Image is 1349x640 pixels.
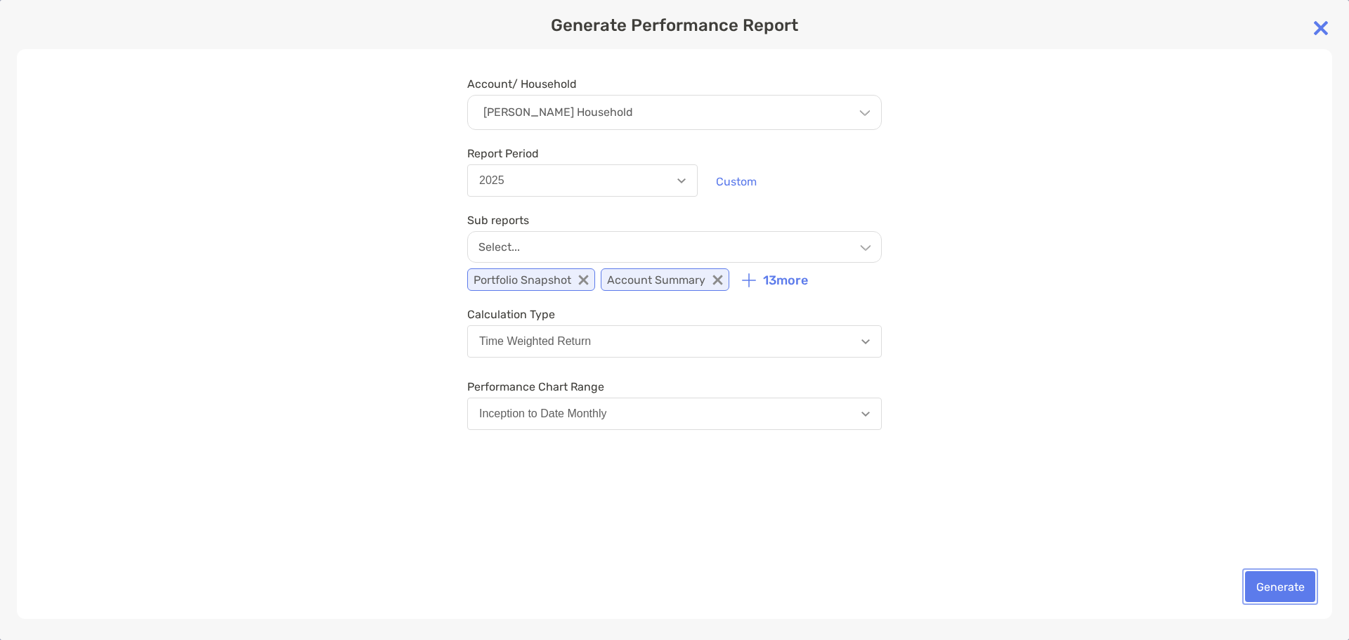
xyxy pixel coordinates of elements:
div: Time Weighted Return [479,335,591,348]
img: close modal icon [1307,14,1335,42]
img: Open dropdown arrow [861,412,870,417]
p: [PERSON_NAME] Household [483,106,633,119]
img: Open dropdown arrow [677,178,686,183]
img: Open dropdown arrow [861,339,870,344]
button: Custom [705,166,767,197]
span: Calculation Type [467,308,882,321]
div: 2025 [479,174,504,187]
img: icon plus [742,273,756,287]
p: Account Summary [601,268,729,291]
button: Inception to Date Monthly [467,398,882,430]
label: Account/ Household [467,77,577,91]
span: Report Period [467,147,698,160]
p: Portfolio Snapshot [467,268,595,291]
p: Select... [478,240,520,254]
div: Inception to Date Monthly [479,407,606,420]
button: Time Weighted Return [467,325,882,358]
span: Performance Chart Range [467,380,882,393]
button: Generate [1245,571,1315,602]
p: Generate Performance Report [17,17,1332,34]
button: 2025 [467,164,698,197]
label: Sub reports [467,214,529,227]
p: 13 more [763,273,808,288]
